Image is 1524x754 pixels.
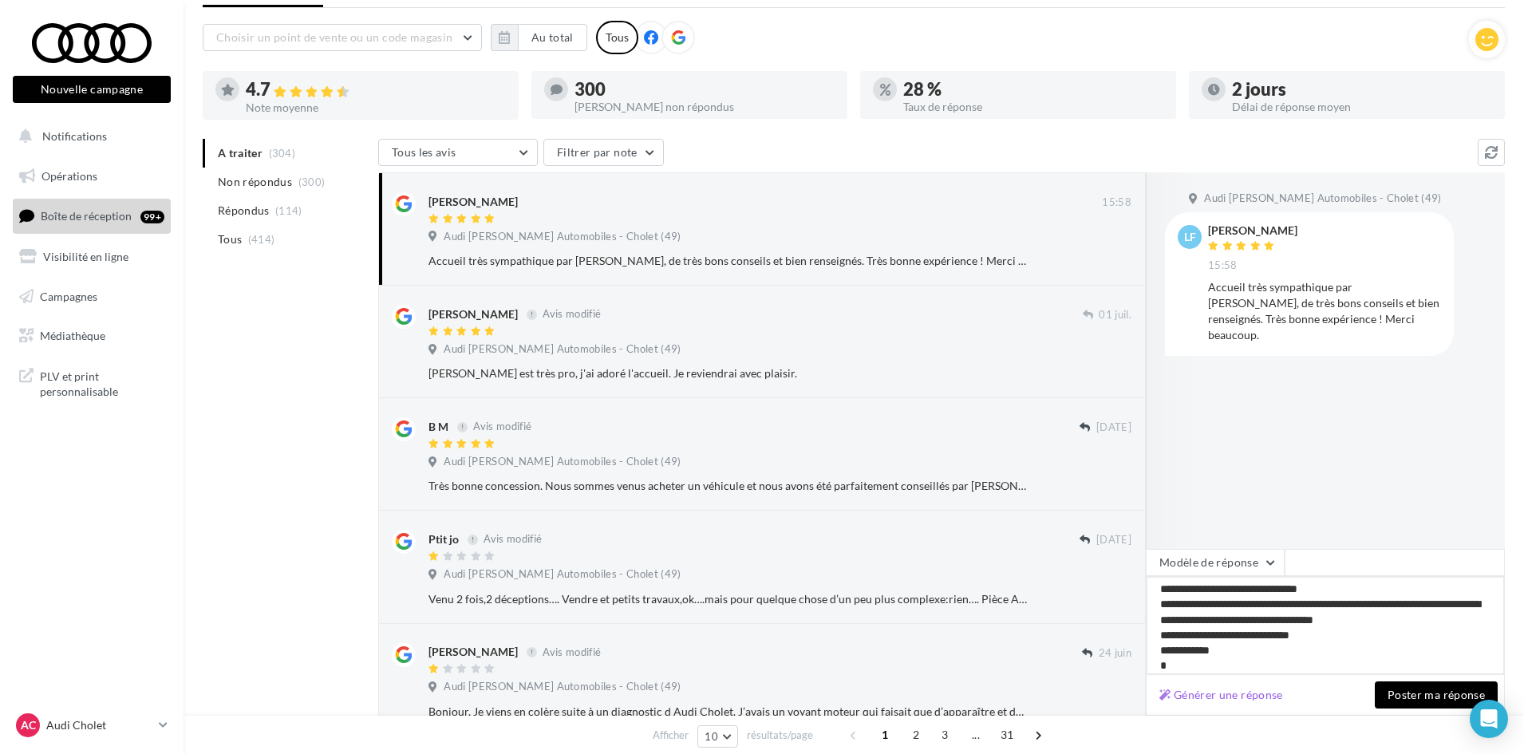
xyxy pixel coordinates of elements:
button: Au total [491,24,587,51]
button: Générer une réponse [1153,685,1289,705]
span: (114) [275,204,302,217]
span: Visibilité en ligne [43,250,128,263]
span: Campagnes [40,289,97,302]
span: 31 [994,722,1021,748]
button: Nouvelle campagne [13,76,171,103]
div: [PERSON_NAME] [428,306,518,322]
span: Avis modifié [543,308,601,321]
div: Accueil très sympathique par [PERSON_NAME], de très bons conseils et bien renseignés. Très bonne ... [428,253,1028,269]
span: [DATE] [1096,420,1131,435]
a: Opérations [10,160,174,193]
span: Audi [PERSON_NAME] Automobiles - Cholet (49) [1204,191,1441,206]
button: Modèle de réponse [1146,549,1285,576]
span: 01 juil. [1099,308,1131,322]
span: Afficher [653,728,689,743]
span: résultats/page [747,728,813,743]
span: 3 [932,722,957,748]
span: Répondus [218,203,270,219]
button: 10 [697,725,738,748]
span: Audi [PERSON_NAME] Automobiles - Cholet (49) [444,567,681,582]
div: Accueil très sympathique par [PERSON_NAME], de très bons conseils et bien renseignés. Très bonne ... [1208,279,1441,343]
span: Audi [PERSON_NAME] Automobiles - Cholet (49) [444,680,681,694]
span: 1 [872,722,898,748]
span: ... [963,722,989,748]
span: Avis modifié [473,420,531,433]
div: Open Intercom Messenger [1470,700,1508,738]
button: Poster ma réponse [1375,681,1498,709]
div: Ptit jo [428,531,459,547]
span: Notifications [42,129,107,143]
div: B M [428,419,448,435]
span: 24 juin [1099,646,1131,661]
div: Très bonne concession. Nous sommes venus acheter un véhicule et nous avons été parfaitement conse... [428,478,1028,494]
button: Tous les avis [378,139,538,166]
span: LF [1184,229,1196,245]
span: Boîte de réception [41,209,132,223]
div: 4.7 [246,81,506,99]
span: Avis modifié [543,645,601,658]
button: Notifications [10,120,168,153]
span: Médiathèque [40,329,105,342]
a: AC Audi Cholet [13,710,171,740]
div: [PERSON_NAME] est très pro, j'ai adoré l'accueil. Je reviendrai avec plaisir. [428,365,1028,381]
div: 2 jours [1232,81,1492,98]
div: Note moyenne [246,102,506,113]
a: Boîte de réception99+ [10,199,174,233]
span: Non répondus [218,174,292,190]
a: PLV et print personnalisable [10,359,174,406]
span: 10 [705,730,718,743]
a: Médiathèque [10,319,174,353]
span: Avis modifié [484,533,542,546]
button: Au total [518,24,587,51]
div: Taux de réponse [903,101,1163,113]
div: [PERSON_NAME] non répondus [574,101,835,113]
span: 15:58 [1102,195,1131,210]
span: 2 [903,722,929,748]
a: Visibilité en ligne [10,240,174,274]
button: Choisir un point de vente ou un code magasin [203,24,482,51]
div: Tous [596,21,638,54]
span: Audi [PERSON_NAME] Automobiles - Cholet (49) [444,342,681,357]
a: Campagnes [10,280,174,314]
button: Filtrer par note [543,139,664,166]
span: [DATE] [1096,533,1131,547]
div: 28 % [903,81,1163,98]
span: PLV et print personnalisable [40,365,164,400]
span: 15:58 [1208,259,1238,273]
div: 99+ [140,211,164,223]
p: Audi Cholet [46,717,152,733]
span: (414) [248,233,275,246]
div: 300 [574,81,835,98]
span: (300) [298,176,326,188]
span: Choisir un point de vente ou un code magasin [216,30,452,44]
div: Bonjour, Je viens en colère suite à un diagnostic d Audi Cholet. J’avais un voyant moteur qui fai... [428,704,1028,720]
div: Venu 2 fois,2 déceptions…. Vendre et petits travaux,ok….mais pour quelque chose d’un peu plus com... [428,591,1028,607]
div: [PERSON_NAME] [428,194,518,210]
span: Audi [PERSON_NAME] Automobiles - Cholet (49) [444,230,681,244]
span: Tous [218,231,242,247]
span: Tous les avis [392,145,456,159]
span: Audi [PERSON_NAME] Automobiles - Cholet (49) [444,455,681,469]
span: AC [21,717,36,733]
span: Opérations [41,169,97,183]
div: [PERSON_NAME] [1208,225,1297,236]
div: [PERSON_NAME] [428,644,518,660]
div: Délai de réponse moyen [1232,101,1492,113]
